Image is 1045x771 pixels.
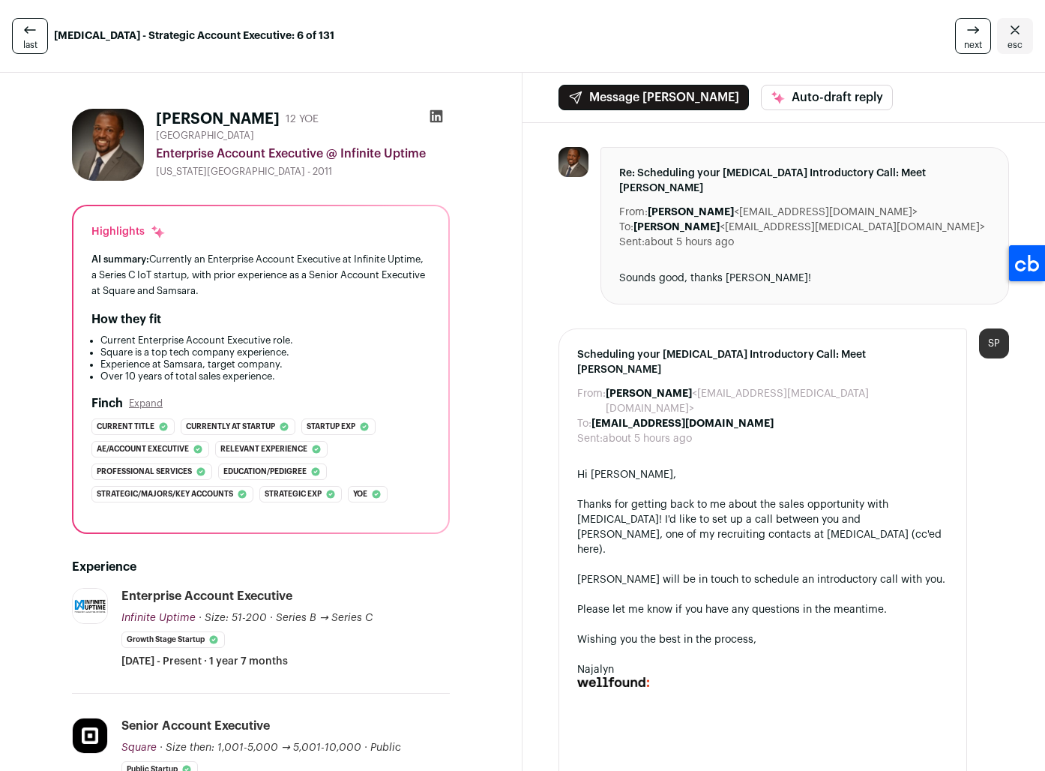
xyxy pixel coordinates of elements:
div: 12 YOE [286,112,319,127]
dd: <[EMAIL_ADDRESS][MEDICAL_DATA][DOMAIN_NAME]> [606,386,948,416]
span: · [364,740,367,755]
span: Ae/account executive [97,442,189,457]
div: [PERSON_NAME] will be in touch to schedule an introductory call with you. [577,572,948,587]
div: Hi [PERSON_NAME], [577,467,948,482]
span: Scheduling your [MEDICAL_DATA] Introductory Call: Meet [PERSON_NAME] [577,347,948,377]
span: · Size: 51-200 [199,613,267,623]
h2: Experience [72,558,450,576]
div: Najalyn [577,662,948,677]
b: [EMAIL_ADDRESS][DOMAIN_NAME] [591,418,774,429]
dt: From: [577,386,606,416]
div: Currently an Enterprise Account Executive at Infinite Uptime, a Series C IoT startup, with prior ... [91,251,430,298]
li: Square is a top tech company experience. [100,346,430,358]
div: Wishing you the best in the process, [577,632,948,647]
span: Series B → Series C [276,613,373,623]
b: [PERSON_NAME] [633,222,720,232]
span: Education/pedigree [223,464,307,479]
span: Infinite Uptime [121,613,196,623]
strong: [MEDICAL_DATA] - Strategic Account Executive: 6 of 131 [54,28,334,43]
img: e3a849132d8a1ac953b47d174830a15ad856866d32ef61657783f12c7368beb3 [72,109,144,181]
dd: about 5 hours ago [603,431,692,446]
span: next [964,39,982,51]
h1: [PERSON_NAME] [156,109,280,130]
h2: How they fit [91,310,161,328]
dt: To: [577,416,591,431]
div: Enterprise Account Executive @ Infinite Uptime [156,145,450,163]
b: [PERSON_NAME] [648,207,734,217]
div: Enterprise Account Executive [121,588,292,604]
span: [GEOGRAPHIC_DATA] [156,130,254,142]
span: Strategic/majors/key accounts [97,487,233,502]
span: Re: Scheduling your [MEDICAL_DATA] Introductory Call: Meet [PERSON_NAME] [619,166,990,196]
dt: Sent: [577,431,603,446]
div: Sounds good, thanks [PERSON_NAME]! [619,271,990,286]
span: Relevant experience [220,442,307,457]
dt: Sent: [619,235,645,250]
span: esc [1008,39,1023,51]
dd: about 5 hours ago [645,235,734,250]
dd: <[EMAIL_ADDRESS][DOMAIN_NAME]> [648,205,918,220]
button: Expand [129,397,163,409]
li: Current Enterprise Account Executive role. [100,334,430,346]
img: d161dd41b6450e2d82c48920b184502b452b132bf7dd61cea461fc33a6d01c02.jpg [73,718,107,753]
div: Please let me know if you have any questions in the meantime. [577,602,948,617]
span: Professional services [97,464,192,479]
div: Senior Account Executive [121,718,270,734]
span: Strategic exp [265,487,322,502]
img: AIorK4ziixVLQe6g-dttVrJMIUHTGNv_8MtukE5G0Q2VuGHf1IWjwJPblICcmp1kEDRJ1_SuxGZs8AY [577,677,649,687]
div: Thanks for getting back to me about the sales opportunity with [MEDICAL_DATA]! I'd like to set up... [577,497,948,557]
li: Experience at Samsara, target company. [100,358,430,370]
button: Auto-draft reply [761,85,893,110]
div: Highlights [91,224,166,239]
h2: Finch [91,394,123,412]
div: SP [979,328,1009,358]
a: Close [997,18,1033,54]
span: · [270,610,273,625]
span: [DATE] - Present · 1 year 7 months [121,654,288,669]
span: Square [121,742,157,753]
dt: From: [619,205,648,220]
span: last [23,39,37,51]
button: Message [PERSON_NAME] [558,85,749,110]
li: Over 10 years of total sales experience. [100,370,430,382]
b: [PERSON_NAME] [606,388,692,399]
span: Public [370,742,401,753]
span: AI summary: [91,254,149,264]
dd: <[EMAIL_ADDRESS][MEDICAL_DATA][DOMAIN_NAME]> [633,220,985,235]
span: Startup exp [307,419,355,434]
span: Yoe [353,487,367,502]
span: Current title [97,419,154,434]
a: last [12,18,48,54]
span: Currently at startup [186,419,275,434]
img: 0ba098de1078e56b20552446495ddaf8479b397deef9f67b7e75307282bd4f9b.jpg [73,589,107,623]
img: e3a849132d8a1ac953b47d174830a15ad856866d32ef61657783f12c7368beb3 [558,147,588,177]
span: · Size then: 1,001-5,000 → 5,001-10,000 [160,742,361,753]
div: [US_STATE][GEOGRAPHIC_DATA] - 2011 [156,166,450,178]
a: next [955,18,991,54]
dt: To: [619,220,633,235]
li: Growth Stage Startup [121,631,225,648]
